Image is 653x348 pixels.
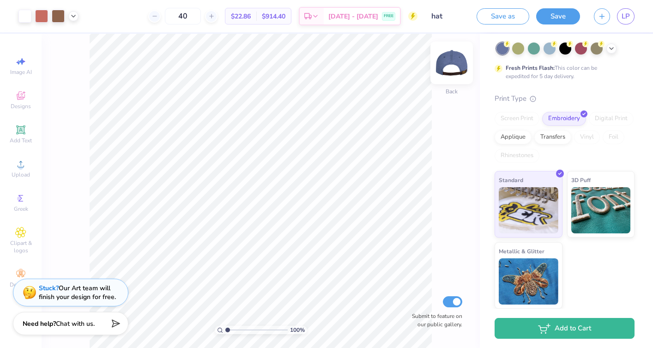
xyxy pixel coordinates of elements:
div: This color can be expedited for 5 day delivery. [506,64,619,80]
div: Screen Print [495,112,539,126]
span: Image AI [10,68,32,76]
span: Upload [12,171,30,178]
span: FREE [384,13,393,19]
span: Metallic & Glitter [499,246,544,256]
div: Digital Print [589,112,634,126]
span: 100 % [290,326,305,334]
div: Our Art team will finish your design for free. [39,284,116,301]
a: LP [617,8,635,24]
div: Embroidery [542,112,586,126]
span: 3D Puff [571,175,591,185]
img: Standard [499,187,558,233]
span: LP [622,11,630,22]
span: Greek [14,205,28,213]
span: $914.40 [262,12,285,21]
input: Untitled Design [424,7,470,25]
img: 3D Puff [571,187,631,233]
strong: Need help? [23,319,56,328]
div: Vinyl [574,130,600,144]
div: Print Type [495,93,635,104]
button: Save as [477,8,529,24]
img: Back [433,44,470,81]
span: $22.86 [231,12,251,21]
span: Standard [499,175,523,185]
span: Designs [11,103,31,110]
div: Transfers [534,130,571,144]
input: – – [165,8,201,24]
div: Foil [603,130,624,144]
span: Chat with us. [56,319,95,328]
span: Decorate [10,281,32,288]
strong: Stuck? [39,284,59,293]
div: Applique [495,130,532,144]
span: Clipart & logos [5,239,37,254]
strong: Fresh Prints Flash: [506,64,555,72]
span: Add Text [10,137,32,144]
div: Back [446,87,458,96]
span: [DATE] - [DATE] [328,12,378,21]
img: Metallic & Glitter [499,258,558,305]
button: Save [536,8,580,24]
div: Rhinestones [495,149,539,163]
label: Submit to feature on our public gallery. [407,312,462,329]
button: Add to Cart [495,318,635,339]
